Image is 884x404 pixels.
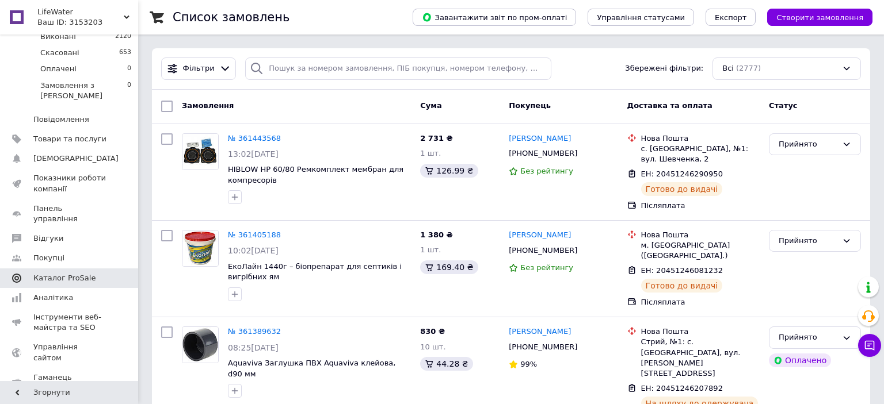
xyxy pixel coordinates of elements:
[33,293,73,303] span: Аналітика
[37,7,124,17] span: LifeWater
[858,334,881,357] button: Чат з покупцем
[245,57,551,80] input: Пошук за номером замовлення, ПІБ покупця, номером телефону, Email, номером накладної
[40,48,79,58] span: Скасовані
[40,64,77,74] span: Оплачені
[627,101,712,110] span: Доставка та оплата
[641,170,723,178] span: ЕН: 20451246290950
[509,326,571,337] a: [PERSON_NAME]
[641,337,760,379] div: Стрий, №1: с. [GEOGRAPHIC_DATA], вул. [PERSON_NAME][STREET_ADDRESS]
[769,101,798,110] span: Статус
[228,343,279,352] span: 08:25[DATE]
[420,101,441,110] span: Cума
[182,101,234,110] span: Замовлення
[182,133,219,170] a: Фото товару
[40,80,127,101] span: Замовлення з [PERSON_NAME]
[641,230,760,240] div: Нова Пошта
[520,360,537,368] span: 99%
[597,13,685,22] span: Управління статусами
[779,138,837,151] div: Прийнято
[127,80,131,101] span: 0
[33,153,119,164] span: [DEMOGRAPHIC_DATA]
[33,372,106,393] span: Гаманець компанії
[641,240,760,261] div: м. [GEOGRAPHIC_DATA] ([GEOGRAPHIC_DATA].)
[228,246,279,255] span: 10:02[DATE]
[506,243,580,258] div: [PHONE_NUMBER]
[228,359,395,378] a: Aquaviva Заглушка ПВХ Aquaviva клейова, d90 мм
[127,64,131,74] span: 0
[641,266,723,275] span: ЕН: 20451246081232
[228,262,402,282] a: ЕкоЛайн 1440г – біопрепарат для септиків і вигрібних ям
[115,32,131,42] span: 2120
[422,12,567,22] span: Завантажити звіт по пром-оплаті
[756,13,872,21] a: Створити замовлення
[33,203,106,224] span: Панель управління
[509,101,551,110] span: Покупець
[736,64,761,72] span: (2777)
[182,230,219,267] a: Фото товару
[641,297,760,307] div: Післяплата
[33,342,106,363] span: Управління сайтом
[420,230,452,239] span: 1 380 ₴
[182,134,218,170] img: Фото товару
[420,357,473,371] div: 44.28 ₴
[715,13,747,22] span: Експорт
[641,182,723,196] div: Готово до видачі
[33,312,106,333] span: Інструменти веб-майстра та SEO
[33,233,63,244] span: Відгуки
[182,327,218,363] img: Фото товару
[420,134,452,143] span: 2 731 ₴
[37,17,138,28] div: Ваш ID: 3153203
[520,167,573,175] span: Без рейтингу
[173,10,289,24] h1: Список замовлень
[228,327,281,336] a: № 361389632
[420,149,441,157] span: 1 шт.
[33,114,89,125] span: Повідомлення
[183,63,215,74] span: Фільтри
[779,332,837,344] div: Прийнято
[182,230,218,266] img: Фото товару
[706,9,756,26] button: Експорт
[33,273,96,283] span: Каталог ProSale
[506,146,580,161] div: [PHONE_NUMBER]
[641,144,760,164] div: с. [GEOGRAPHIC_DATA], №1: вул. Шевченка, 2
[182,326,219,363] a: Фото товару
[767,9,872,26] button: Створити замовлення
[228,230,281,239] a: № 361405188
[420,343,445,351] span: 10 шт.
[33,134,106,144] span: Товари та послуги
[420,164,478,178] div: 126.99 ₴
[506,340,580,355] div: [PHONE_NUMBER]
[420,245,441,254] span: 1 шт.
[588,9,694,26] button: Управління статусами
[769,353,831,367] div: Оплачено
[776,13,863,22] span: Створити замовлення
[228,134,281,143] a: № 361443568
[641,201,760,211] div: Післяплата
[420,260,478,274] div: 169.40 ₴
[33,173,106,194] span: Показники роботи компанії
[779,235,837,247] div: Прийнято
[509,230,571,241] a: [PERSON_NAME]
[641,384,723,393] span: ЕН: 20451246207892
[228,149,279,159] span: 13:02[DATE]
[420,327,445,336] span: 830 ₴
[641,326,760,337] div: Нова Пошта
[119,48,131,58] span: 653
[641,133,760,144] div: Нова Пошта
[641,279,723,293] div: Готово до видачі
[722,63,734,74] span: Всі
[413,9,576,26] button: Завантажити звіт по пром-оплаті
[520,263,573,272] span: Без рейтингу
[40,32,76,42] span: Виконані
[33,253,64,263] span: Покупці
[625,63,703,74] span: Збережені фільтри:
[228,165,403,184] a: HIBLOW HP 60/80 Ремкомплект мембран для компресорів
[509,133,571,144] a: [PERSON_NAME]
